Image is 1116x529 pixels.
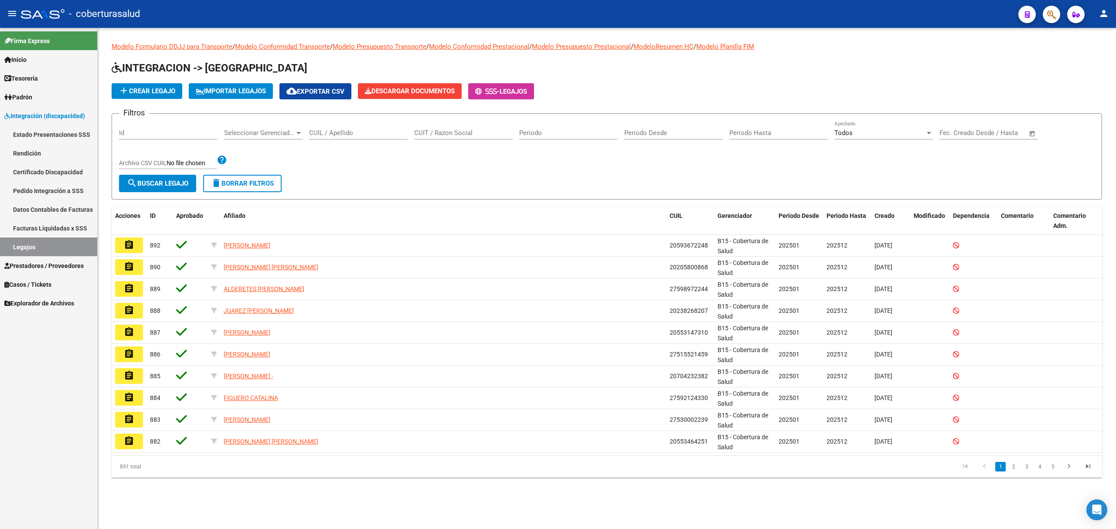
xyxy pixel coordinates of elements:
h3: Filtros [119,107,149,119]
button: Exportar CSV [279,83,351,99]
button: Borrar Filtros [203,175,282,192]
span: [DATE] [874,373,892,380]
button: Crear Legajo [112,83,182,99]
span: 202512 [827,242,847,249]
a: Modelo Presupuesto Transporte [333,43,426,51]
span: Dependencia [953,212,990,219]
a: 5 [1048,462,1058,471]
span: 20593672248 [670,242,708,249]
span: 202512 [827,264,847,271]
datatable-header-cell: Comentario [997,207,1050,235]
span: CUIL [670,212,683,219]
span: [DATE] [874,416,892,423]
span: 885 [150,373,160,380]
span: 202501 [779,307,800,314]
a: go to last page [1080,462,1096,471]
li: page 1 [994,459,1007,474]
mat-icon: search [127,178,137,188]
span: - [475,88,500,95]
mat-icon: assignment [124,349,134,359]
span: [PERSON_NAME] [224,329,270,336]
a: 3 [1021,462,1032,471]
span: [DATE] [874,351,892,358]
span: Gerenciador [718,212,752,219]
span: [DATE] [874,242,892,249]
datatable-header-cell: Acciones [112,207,146,235]
span: 889 [150,285,160,292]
span: 888 [150,307,160,314]
li: page 4 [1033,459,1046,474]
a: Modelo Conformidad Prestacional [429,43,529,51]
mat-icon: assignment [124,414,134,424]
a: 1 [995,462,1006,471]
span: [DATE] [874,285,892,292]
span: - coberturasalud [69,4,140,24]
span: 20238268207 [670,307,708,314]
div: Open Intercom Messenger [1086,499,1107,520]
a: Modelo Formulario DDJJ para Transporte [112,43,232,51]
span: Comentario Adm. [1053,212,1086,229]
span: 202501 [779,394,800,401]
datatable-header-cell: Gerenciador [714,207,775,235]
span: 27598972244 [670,285,708,292]
button: Open calendar [1028,129,1038,139]
span: [PERSON_NAME] [224,351,270,358]
span: Comentario [1001,212,1034,219]
span: Descargar Documentos [365,87,455,95]
span: 27515521459 [670,351,708,358]
span: Tesorería [4,74,38,83]
span: B15 - Cobertura de Salud [718,303,768,320]
span: Acciones [115,212,140,219]
li: page 3 [1020,459,1033,474]
span: 202512 [827,394,847,401]
span: [PERSON_NAME] [PERSON_NAME] [224,264,318,271]
span: 202512 [827,329,847,336]
span: Legajos [500,88,527,95]
span: 202501 [779,438,800,445]
span: 202512 [827,416,847,423]
span: JUAREZ [PERSON_NAME] [224,307,294,314]
a: Modelo Conformidad Transporte [235,43,330,51]
span: Crear Legajo [119,87,175,95]
li: page 2 [1007,459,1020,474]
span: B15 - Cobertura de Salud [718,237,768,254]
mat-icon: person [1099,8,1109,19]
span: 20205800868 [670,264,708,271]
span: Inicio [4,55,27,64]
span: B15 - Cobertura de Salud [718,434,768,451]
datatable-header-cell: Aprobado [173,207,208,235]
span: 886 [150,351,160,358]
span: [DATE] [874,307,892,314]
span: Modificado [914,212,945,219]
mat-icon: assignment [124,261,134,272]
datatable-header-cell: Modificado [910,207,949,235]
datatable-header-cell: Periodo Desde [775,207,823,235]
mat-icon: add [119,85,129,96]
a: go to first page [957,462,973,471]
button: -Legajos [468,83,534,99]
span: 882 [150,438,160,445]
span: [DATE] [874,438,892,445]
span: [PERSON_NAME] [PERSON_NAME] [224,438,318,445]
span: ALDERETES [PERSON_NAME] [224,285,304,292]
a: 4 [1034,462,1045,471]
span: 887 [150,329,160,336]
span: 202512 [827,351,847,358]
span: Casos / Tickets [4,280,51,289]
span: Firma Express [4,36,50,46]
span: B15 - Cobertura de Salud [718,281,768,298]
a: 2 [1008,462,1019,471]
span: 27530002239 [670,416,708,423]
button: Buscar Legajo [119,175,196,192]
span: [DATE] [874,394,892,401]
span: B15 - Cobertura de Salud [718,368,768,385]
span: [PERSON_NAME] [224,416,270,423]
mat-icon: assignment [124,240,134,250]
span: 890 [150,264,160,271]
mat-icon: help [217,155,227,165]
span: INTEGRACION -> [GEOGRAPHIC_DATA] [112,62,307,74]
span: Afiliado [224,212,245,219]
span: [DATE] [874,264,892,271]
datatable-header-cell: Comentario Adm. [1050,207,1102,235]
span: 202512 [827,307,847,314]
